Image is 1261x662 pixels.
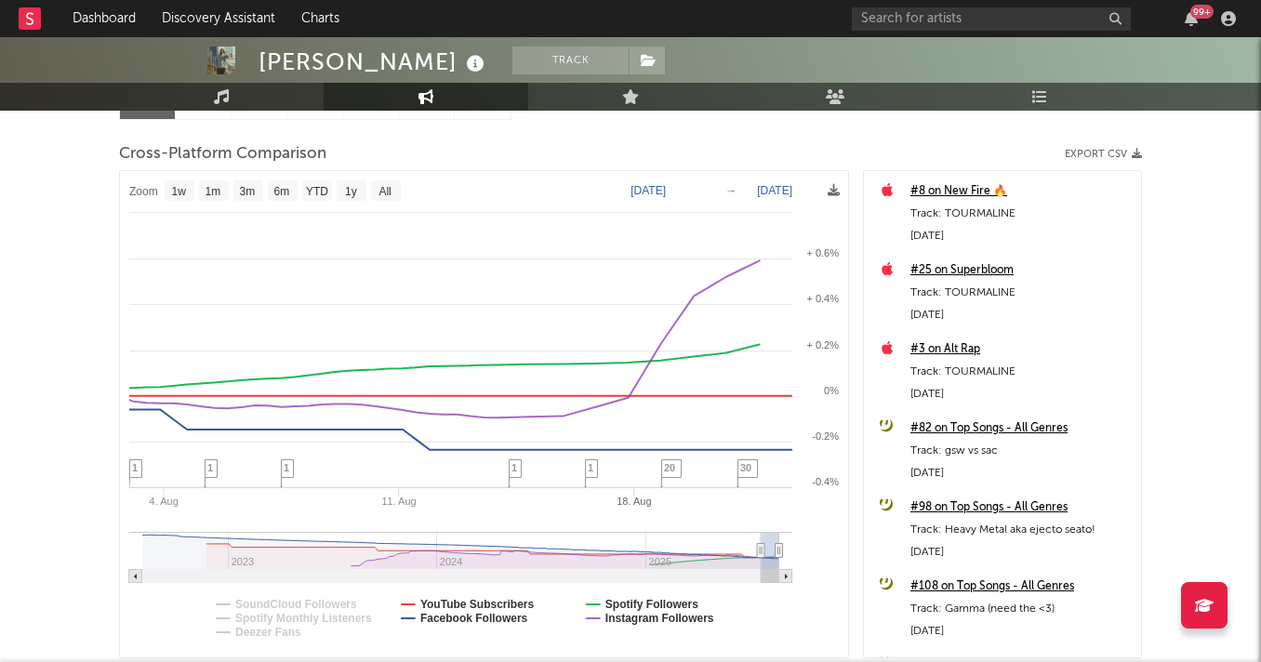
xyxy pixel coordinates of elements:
[1185,11,1198,26] button: 99+
[664,462,675,473] span: 20
[235,626,301,639] text: Deezer Fans
[378,185,391,198] text: All
[630,184,666,197] text: [DATE]
[235,598,357,611] text: SoundCloud Followers
[740,462,751,473] span: 30
[910,304,1132,326] div: [DATE]
[910,462,1132,484] div: [DATE]
[910,180,1132,203] a: #8 on New Fire 🔥
[725,184,737,197] text: →
[806,339,839,351] text: + 0.2%
[617,496,651,507] text: 18. Aug
[910,417,1132,440] a: #82 on Top Songs - All Genres
[588,462,593,473] span: 1
[235,612,372,625] text: Spotify Monthly Listeners
[910,338,1132,361] a: #3 on Alt Rap
[910,576,1132,598] a: #108 on Top Songs - All Genres
[306,185,328,198] text: YTD
[119,143,326,165] span: Cross-Platform Comparison
[812,476,839,487] text: -0.4%
[420,612,528,625] text: Facebook Followers
[259,46,489,77] div: [PERSON_NAME]
[852,7,1131,31] input: Search for artists
[172,185,187,198] text: 1w
[910,225,1132,247] div: [DATE]
[910,282,1132,304] div: Track: TOURMALINE
[910,519,1132,541] div: Track: Heavy Metal aka ejecto seato!
[206,185,221,198] text: 1m
[605,612,714,625] text: Instagram Followers
[150,496,179,507] text: 4. Aug
[757,184,792,197] text: [DATE]
[910,541,1132,563] div: [DATE]
[420,598,535,611] text: YouTube Subscribers
[207,462,213,473] span: 1
[511,462,517,473] span: 1
[910,383,1132,405] div: [DATE]
[1065,149,1142,160] button: Export CSV
[910,598,1132,620] div: Track: Gamma (need the <3)
[240,185,256,198] text: 3m
[806,247,839,258] text: + 0.6%
[910,259,1132,282] a: #25 on Superbloom
[381,496,416,507] text: 11. Aug
[284,462,289,473] span: 1
[129,185,158,198] text: Zoom
[824,385,839,396] text: 0%
[512,46,629,74] button: Track
[910,203,1132,225] div: Track: TOURMALINE
[806,293,839,304] text: + 0.4%
[605,598,698,611] text: Spotify Followers
[910,620,1132,642] div: [DATE]
[345,185,357,198] text: 1y
[1190,5,1214,19] div: 99 +
[910,440,1132,462] div: Track: gsw vs sac
[910,496,1132,519] a: #98 on Top Songs - All Genres
[132,462,138,473] span: 1
[910,361,1132,383] div: Track: TOURMALINE
[812,430,839,442] text: -0.2%
[274,185,290,198] text: 6m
